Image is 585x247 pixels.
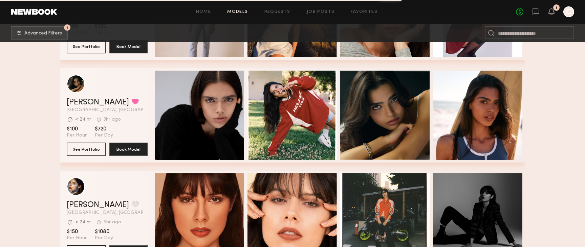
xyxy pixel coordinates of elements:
[351,10,377,14] a: Favorites
[196,10,211,14] a: Home
[67,211,148,215] span: [GEOGRAPHIC_DATA], [GEOGRAPHIC_DATA]
[109,143,148,156] button: Book Model
[109,40,148,53] button: Book Model
[227,10,248,14] a: Models
[95,132,113,139] span: Per Day
[264,10,290,14] a: Requests
[307,10,335,14] a: Job Posts
[95,235,113,241] span: Per Day
[67,228,87,235] span: $150
[95,126,113,132] span: $720
[67,143,106,156] button: See Portfolio
[67,40,106,53] button: See Portfolio
[67,201,129,209] a: [PERSON_NAME]
[24,31,62,36] span: Advanced Filters
[11,26,68,40] button: 4Advanced Filters
[95,228,113,235] span: $1080
[104,117,121,122] div: 3hr ago
[67,235,87,241] span: Per Hour
[66,26,69,29] span: 4
[563,6,574,17] a: C
[104,220,121,225] div: 5hr ago
[75,117,91,122] div: < 24 hr
[67,98,129,106] a: [PERSON_NAME]
[67,126,87,132] span: $100
[67,108,148,113] span: [GEOGRAPHIC_DATA], [GEOGRAPHIC_DATA]
[75,220,91,225] div: < 24 hr
[556,6,557,10] div: 1
[67,132,87,139] span: Per Hour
